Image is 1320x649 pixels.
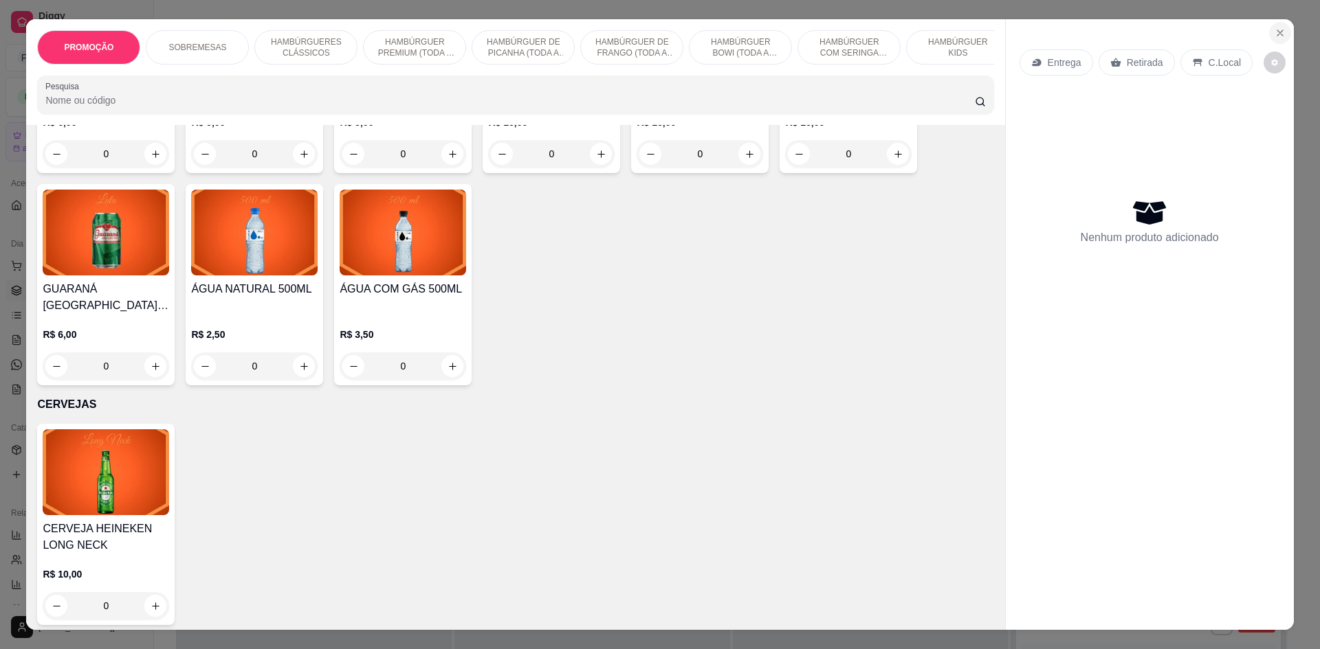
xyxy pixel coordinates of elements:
[37,396,993,413] p: CERVEJAS
[441,143,463,165] button: increase-product-quantity
[43,190,169,275] img: product-image
[191,190,318,275] img: product-image
[45,595,67,617] button: decrease-product-quantity
[340,281,466,297] h4: ÁGUA COM GÁS 500ML
[342,143,364,165] button: decrease-product-quantity
[194,143,216,165] button: decrease-product-quantity
[43,521,169,554] h4: CERVEJA HEINEKEN LONG NECK
[45,143,67,165] button: decrease-product-quantity
[191,328,318,341] p: R$ 2,50
[809,36,889,58] p: HAMBÚRGUER COM SERINGA (TODA A LINHA SERINGA ACOMPANHA FRITAS DE CORTESIA)
[738,143,760,165] button: increase-product-quantity
[45,93,974,107] input: Pesquisa
[45,80,84,92] label: Pesquisa
[375,36,454,58] p: HAMBÚRGUER PREMIUM (TODA A LINHA PREMIUM ACOMPANHA FRITAS DE CORTESIA)
[887,143,909,165] button: increase-product-quantity
[342,355,364,377] button: decrease-product-quantity
[194,355,216,377] button: decrease-product-quantity
[43,281,169,314] h4: GUARANÁ [GEOGRAPHIC_DATA] [PERSON_NAME]
[43,429,169,515] img: product-image
[340,328,466,341] p: R$ 3,50
[441,355,463,377] button: increase-product-quantity
[1209,56,1241,69] p: C.Local
[1264,52,1286,73] button: decrease-product-quantity
[1269,22,1291,44] button: Close
[64,42,113,53] p: PROMOÇÃO
[491,143,513,165] button: decrease-product-quantity
[483,36,563,58] p: HAMBÚRGUER DE PICANHA (TODA A LINHA PICANHA ACOMPANHA FRITAS DE CORTESIA)
[701,36,780,58] p: HAMBÚRGUER BOWl (TODA A LINHA BOWl ACOMPANHA FRITAS DE CORTESIA)
[191,281,318,297] h4: ÁGUA NATURAL 500ML
[639,143,661,165] button: decrease-product-quantity
[340,190,466,275] img: product-image
[144,355,166,377] button: increase-product-quantity
[592,36,672,58] p: HAMBÚRGUER DE FRANGO (TODA A LINHA FRANGO ACOMPANHA FRITAS DE CORTESIA)
[788,143,810,165] button: decrease-product-quantity
[293,355,315,377] button: increase-product-quantity
[43,567,169,581] p: R$ 10,00
[590,143,612,165] button: increase-product-quantity
[266,36,346,58] p: HAMBÚRGUERES CLÁSSICOS
[1048,56,1081,69] p: Entrega
[1081,229,1219,246] p: Nenhum produto adicionado
[918,36,998,58] p: HAMBÚRGUER KIDS
[168,42,226,53] p: SOBREMESAS
[43,328,169,341] p: R$ 6,00
[1127,56,1163,69] p: Retirada
[45,355,67,377] button: decrease-product-quantity
[144,595,166,617] button: increase-product-quantity
[144,143,166,165] button: increase-product-quantity
[293,143,315,165] button: increase-product-quantity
